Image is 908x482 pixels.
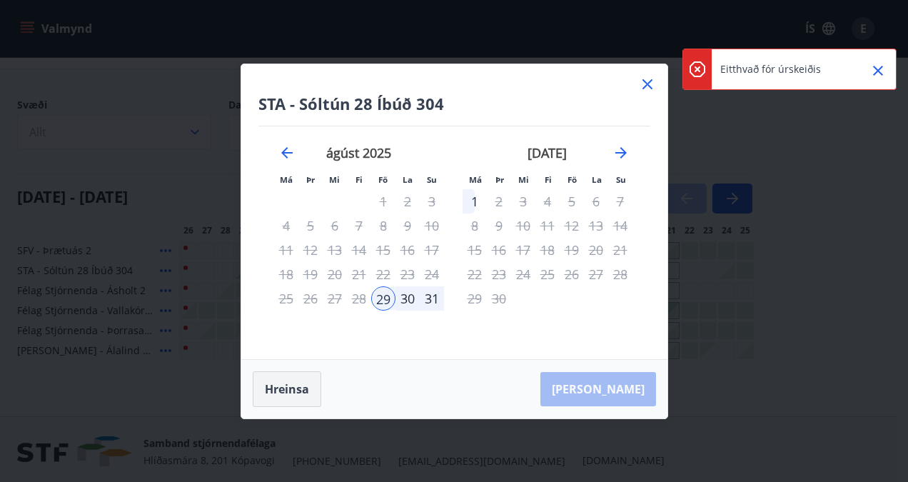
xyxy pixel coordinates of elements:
td: Not available. fimmtudagur, 21. ágúst 2025 [347,262,371,286]
td: Not available. þriðjudagur, 30. september 2025 [487,286,511,311]
small: Mi [518,174,529,185]
td: Not available. laugardagur, 23. ágúst 2025 [395,262,420,286]
td: Not available. laugardagur, 9. ágúst 2025 [395,214,420,238]
td: Not available. miðvikudagur, 20. ágúst 2025 [323,262,347,286]
td: Not available. þriðjudagur, 26. ágúst 2025 [298,286,323,311]
td: Not available. laugardagur, 27. september 2025 [584,262,608,286]
small: Fi [355,174,363,185]
td: Choose sunnudagur, 31. ágúst 2025 as your check-out date. It’s available. [420,286,444,311]
td: Not available. föstudagur, 12. september 2025 [560,214,584,238]
td: Not available. föstudagur, 15. ágúst 2025 [371,238,395,262]
small: Fö [567,174,577,185]
div: Move forward to switch to the next month. [612,144,630,161]
td: Not available. sunnudagur, 7. september 2025 [608,189,632,214]
td: Not available. sunnudagur, 28. september 2025 [608,262,632,286]
td: Not available. miðvikudagur, 17. september 2025 [511,238,535,262]
div: 30 [395,286,420,311]
td: Not available. laugardagur, 6. september 2025 [584,189,608,214]
td: Not available. fimmtudagur, 25. september 2025 [535,262,560,286]
small: Fö [378,174,388,185]
td: Not available. föstudagur, 19. september 2025 [560,238,584,262]
td: Choose laugardagur, 30. ágúst 2025 as your check-out date. It’s available. [395,286,420,311]
small: Má [469,174,482,185]
small: Mi [329,174,340,185]
p: Eitthvað fór úrskeiðis [720,62,821,76]
small: Fi [545,174,552,185]
td: Not available. miðvikudagur, 10. september 2025 [511,214,535,238]
td: Not available. þriðjudagur, 16. september 2025 [487,238,511,262]
td: Not available. þriðjudagur, 12. ágúst 2025 [298,238,323,262]
small: Þr [306,174,315,185]
td: Not available. laugardagur, 2. ágúst 2025 [395,189,420,214]
td: Not available. miðvikudagur, 27. ágúst 2025 [323,286,347,311]
td: Not available. miðvikudagur, 6. ágúst 2025 [323,214,347,238]
td: Not available. föstudagur, 5. september 2025 [560,189,584,214]
td: Not available. fimmtudagur, 7. ágúst 2025 [347,214,371,238]
td: Not available. fimmtudagur, 18. september 2025 [535,238,560,262]
div: Calendar [258,126,650,342]
td: Not available. laugardagur, 13. september 2025 [584,214,608,238]
td: Not available. föstudagur, 8. ágúst 2025 [371,214,395,238]
td: Not available. mánudagur, 18. ágúst 2025 [274,262,298,286]
td: Not available. fimmtudagur, 14. ágúst 2025 [347,238,371,262]
td: Not available. fimmtudagur, 11. september 2025 [535,214,560,238]
td: Not available. föstudagur, 22. ágúst 2025 [371,262,395,286]
div: Aðeins útritun í boði [535,214,560,238]
strong: [DATE] [528,144,567,161]
div: Aðeins útritun í boði [463,189,487,214]
small: Má [280,174,293,185]
td: Not available. þriðjudagur, 23. september 2025 [487,262,511,286]
h4: STA - Sóltún 28 Íbúð 304 [258,93,650,114]
td: Not available. þriðjudagur, 19. ágúst 2025 [298,262,323,286]
td: Not available. sunnudagur, 10. ágúst 2025 [420,214,444,238]
td: Not available. miðvikudagur, 13. ágúst 2025 [323,238,347,262]
td: Not available. mánudagur, 25. ágúst 2025 [274,286,298,311]
td: Not available. þriðjudagur, 5. ágúst 2025 [298,214,323,238]
td: Not available. mánudagur, 11. ágúst 2025 [274,238,298,262]
td: Not available. sunnudagur, 24. ágúst 2025 [420,262,444,286]
td: Choose mánudagur, 1. september 2025 as your check-out date. It’s available. [463,189,487,214]
td: Not available. mánudagur, 22. september 2025 [463,262,487,286]
td: Not available. sunnudagur, 17. ágúst 2025 [420,238,444,262]
td: Not available. þriðjudagur, 9. september 2025 [487,214,511,238]
td: Not available. fimmtudagur, 4. september 2025 [535,189,560,214]
div: 31 [420,286,444,311]
small: Su [616,174,626,185]
small: Þr [495,174,504,185]
td: Not available. miðvikudagur, 24. september 2025 [511,262,535,286]
td: Not available. föstudagur, 1. ágúst 2025 [371,189,395,214]
td: Not available. mánudagur, 29. september 2025 [463,286,487,311]
td: Not available. föstudagur, 26. september 2025 [560,262,584,286]
td: Not available. sunnudagur, 3. ágúst 2025 [420,189,444,214]
td: Not available. mánudagur, 15. september 2025 [463,238,487,262]
td: Not available. þriðjudagur, 2. september 2025 [487,189,511,214]
td: Not available. mánudagur, 8. september 2025 [463,214,487,238]
small: La [592,174,602,185]
strong: ágúst 2025 [326,144,391,161]
small: La [403,174,413,185]
td: Selected as start date. föstudagur, 29. ágúst 2025 [371,286,395,311]
td: Not available. laugardagur, 16. ágúst 2025 [395,238,420,262]
button: Close [866,59,890,83]
td: Not available. laugardagur, 20. september 2025 [584,238,608,262]
small: Su [427,174,437,185]
div: Aðeins innritun í boði [371,286,395,311]
td: Not available. fimmtudagur, 28. ágúst 2025 [347,286,371,311]
td: Not available. sunnudagur, 21. september 2025 [608,238,632,262]
div: Move backward to switch to the previous month. [278,144,296,161]
td: Not available. sunnudagur, 14. september 2025 [608,214,632,238]
button: Hreinsa [253,371,321,407]
td: Not available. miðvikudagur, 3. september 2025 [511,189,535,214]
td: Not available. mánudagur, 4. ágúst 2025 [274,214,298,238]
